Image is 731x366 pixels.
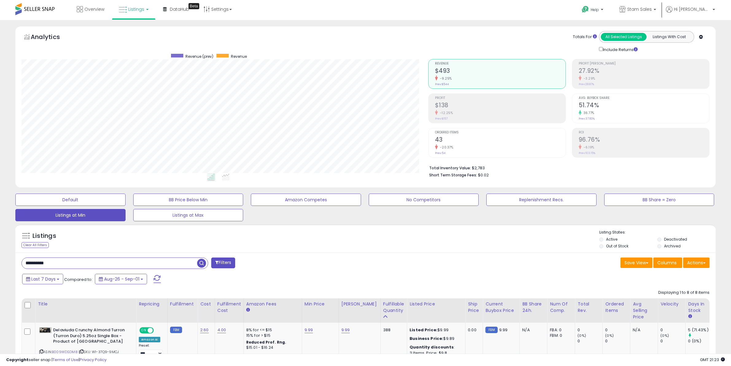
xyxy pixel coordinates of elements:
[468,301,480,314] div: Ship Price
[305,301,336,307] div: Min Price
[438,111,453,115] small: -12.25%
[550,301,572,314] div: Num of Comp.
[633,301,655,320] div: Avg Selling Price
[39,327,52,333] img: 41Jx204f65L._SL40_.jpg
[579,82,594,86] small: Prev: 28.87%
[478,172,489,178] span: $0.02
[38,301,134,307] div: Title
[139,344,163,357] div: Preset:
[104,276,139,282] span: Aug-26 - Sep-01
[579,67,709,76] h2: 27.92%
[627,6,652,12] span: Stam Sales
[84,6,104,12] span: Overview
[550,333,570,338] div: FBM: 0
[435,67,566,76] h2: $493
[605,327,630,333] div: 0
[485,301,517,314] div: Current Buybox Price
[6,357,107,363] div: seller snap | |
[6,357,29,363] strong: Copyright
[605,338,630,344] div: 0
[133,194,243,206] button: BB Price Below Min
[606,237,617,242] label: Active
[246,301,299,307] div: Amazon Fees
[579,131,709,134] span: ROI
[660,327,685,333] div: 0
[605,301,628,314] div: Ordered Items
[579,151,595,155] small: Prev: 103.15%
[581,111,594,115] small: 36.77%
[660,333,669,338] small: (0%)
[579,136,709,144] h2: 96.76%
[140,328,148,333] span: ON
[153,328,163,333] span: OFF
[620,258,652,268] button: Save View
[653,258,682,268] button: Columns
[246,345,297,350] div: $15.01 - $16.24
[688,327,713,333] div: 5 (71.43%)
[246,333,297,338] div: 15% for > $15
[438,145,453,150] small: -20.37%
[550,327,570,333] div: FBA: 0
[658,290,710,296] div: Displaying 1 to 8 of 8 items
[594,46,645,53] div: Include Returns
[499,327,508,333] span: 9.99
[185,54,213,59] span: Revenue (prev)
[579,102,709,110] h2: 51.74%
[217,327,226,333] a: 4.00
[688,314,692,319] small: Days In Stock.
[341,327,350,333] a: 9.99
[577,1,609,20] a: Help
[246,307,250,313] small: Amazon Fees.
[15,209,126,221] button: Listings at Min
[64,277,92,282] span: Compared to:
[435,117,448,120] small: Prev: $157
[660,338,685,344] div: 0
[605,333,614,338] small: (0%)
[599,230,716,235] p: Listing States:
[435,82,449,86] small: Prev: $544
[688,301,710,314] div: Days In Stock
[33,232,56,240] h5: Listings
[95,274,147,284] button: Aug-26 - Sep-01
[170,6,189,12] span: DataHub
[369,194,479,206] button: No Competitors
[410,327,437,333] b: Listed Price:
[604,194,714,206] button: BB Share = Zero
[410,344,461,350] div: :
[305,327,313,333] a: 9.99
[633,327,653,333] div: N/A
[15,194,126,206] button: Default
[581,6,589,13] i: Get Help
[435,151,445,155] small: Prev: 54
[660,301,683,307] div: Velocity
[410,301,463,307] div: Listed Price
[429,164,705,171] li: $2,783
[21,242,49,248] div: Clear All Filters
[486,194,597,206] button: Replenishment Recs.
[139,301,165,307] div: Repricing
[579,62,709,65] span: Profit [PERSON_NAME]
[246,327,297,333] div: 8% for <= $15
[410,336,443,341] b: Business Price:
[435,102,566,110] h2: $138
[31,276,56,282] span: Last 7 Days
[435,136,566,144] h2: 43
[674,6,711,12] span: Hi [PERSON_NAME]
[577,333,586,338] small: (0%)
[435,62,566,65] span: Revenue
[657,260,677,266] span: Columns
[573,34,597,40] div: Totals For
[53,327,128,346] b: Delaviuda Crunchy Almond Turron (Turron Duro) 5.25oz Single Box - Product of [GEOGRAPHIC_DATA]
[601,33,647,41] button: All Selected Listings
[435,131,566,134] span: Ordered Items
[383,301,404,314] div: Fulfillable Quantity
[80,357,107,363] a: Privacy Policy
[410,327,461,333] div: $9.99
[128,6,144,12] span: Listings
[577,338,602,344] div: 0
[579,96,709,100] span: Avg. Buybox Share
[200,327,209,333] a: 2.60
[133,209,243,221] button: Listings at Max
[438,76,452,81] small: -9.25%
[217,301,241,314] div: Fulfillment Cost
